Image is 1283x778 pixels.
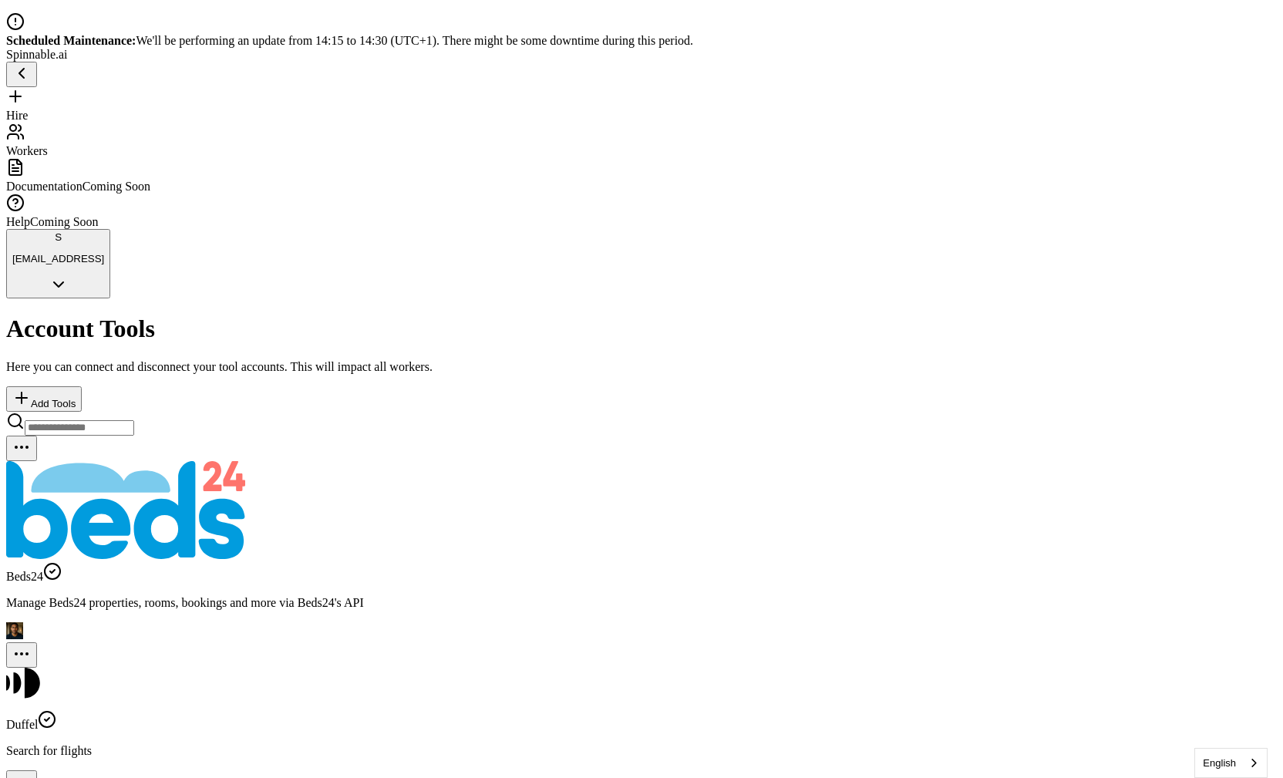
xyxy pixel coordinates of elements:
strong: Scheduled Maintenance: [6,34,136,47]
button: Add Tools [6,386,82,412]
span: Workers [6,144,48,157]
h1: Account Tools [6,315,1277,343]
span: Beds24 [6,570,43,583]
div: Language [1194,748,1268,778]
button: S[EMAIL_ADDRESS] [6,229,110,298]
p: Here you can connect and disconnect your tool accounts. This will impact all workers. [6,360,1277,374]
aside: Language selected: English [1194,748,1268,778]
span: Spinnable [6,48,68,61]
span: .ai [56,48,68,61]
span: Coming Soon [83,180,150,193]
img: Fetu Sengebau [6,622,23,639]
p: Manage Beds24 properties, rooms, bookings and more via Beds24's API [6,596,1277,610]
span: S [55,231,62,243]
span: Hire [6,109,28,122]
p: Search for flights [6,744,1277,758]
span: Coming Soon [30,215,98,228]
img: Beds24 icon [6,461,245,559]
span: Duffel [6,718,38,731]
a: English [1195,749,1267,777]
span: Documentation [6,180,83,193]
p: [EMAIL_ADDRESS] [12,253,104,264]
span: Help [6,215,30,228]
div: We'll be performing an update from 14:15 to 14:30 (UTC+1). There might be some downtime during th... [6,34,1277,48]
img: Duffel icon [6,668,49,708]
